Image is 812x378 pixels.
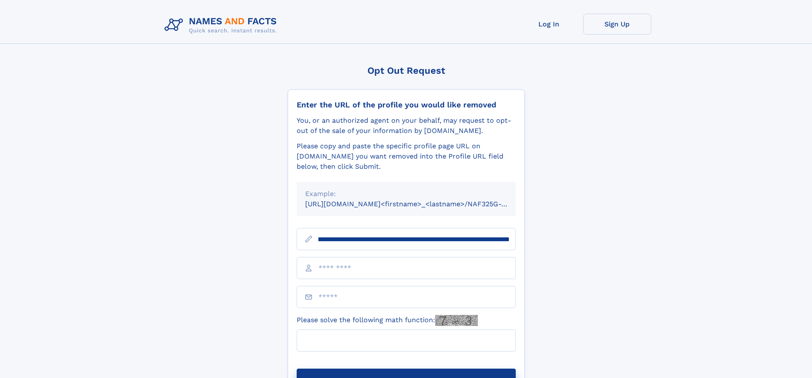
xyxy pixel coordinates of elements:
[515,14,583,35] a: Log In
[288,65,525,76] div: Opt Out Request
[161,14,284,37] img: Logo Names and Facts
[305,189,507,199] div: Example:
[297,115,516,136] div: You, or an authorized agent on your behalf, may request to opt-out of the sale of your informatio...
[297,141,516,172] div: Please copy and paste the specific profile page URL on [DOMAIN_NAME] you want removed into the Pr...
[583,14,651,35] a: Sign Up
[297,100,516,110] div: Enter the URL of the profile you would like removed
[305,200,532,208] small: [URL][DOMAIN_NAME]<firstname>_<lastname>/NAF325G-xxxxxxxx
[297,315,478,326] label: Please solve the following math function:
